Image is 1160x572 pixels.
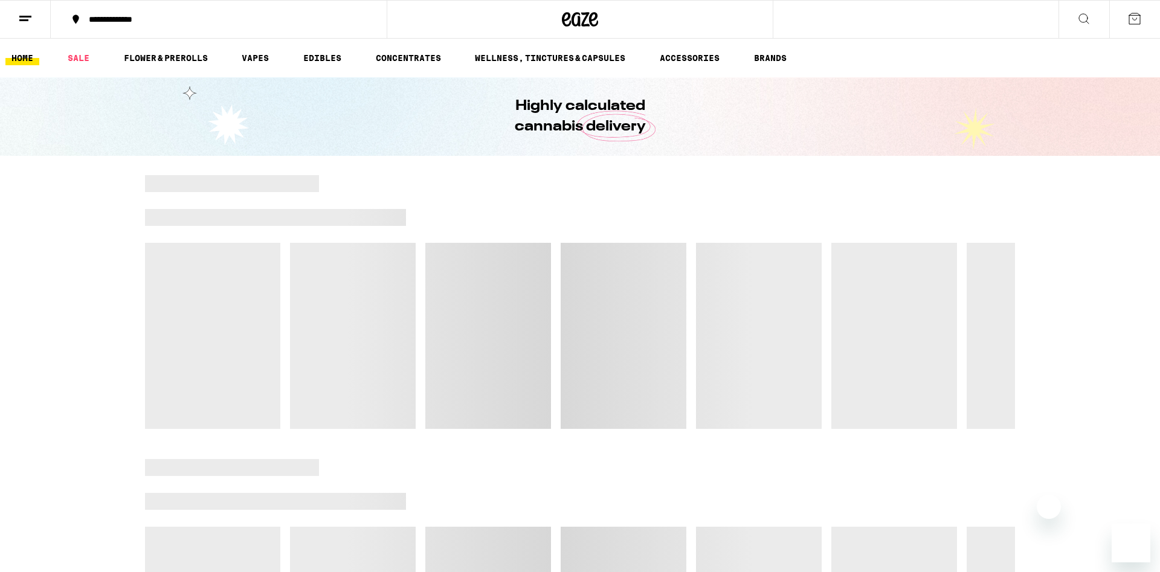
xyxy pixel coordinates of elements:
[370,51,447,65] a: CONCENTRATES
[5,51,39,65] a: HOME
[1037,495,1061,519] iframe: Close message
[654,51,726,65] a: ACCESSORIES
[748,51,793,65] a: BRANDS
[297,51,347,65] a: EDIBLES
[236,51,275,65] a: VAPES
[62,51,95,65] a: SALE
[1112,524,1150,562] iframe: Button to launch messaging window
[480,96,680,137] h1: Highly calculated cannabis delivery
[469,51,631,65] a: WELLNESS, TINCTURES & CAPSULES
[118,51,214,65] a: FLOWER & PREROLLS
